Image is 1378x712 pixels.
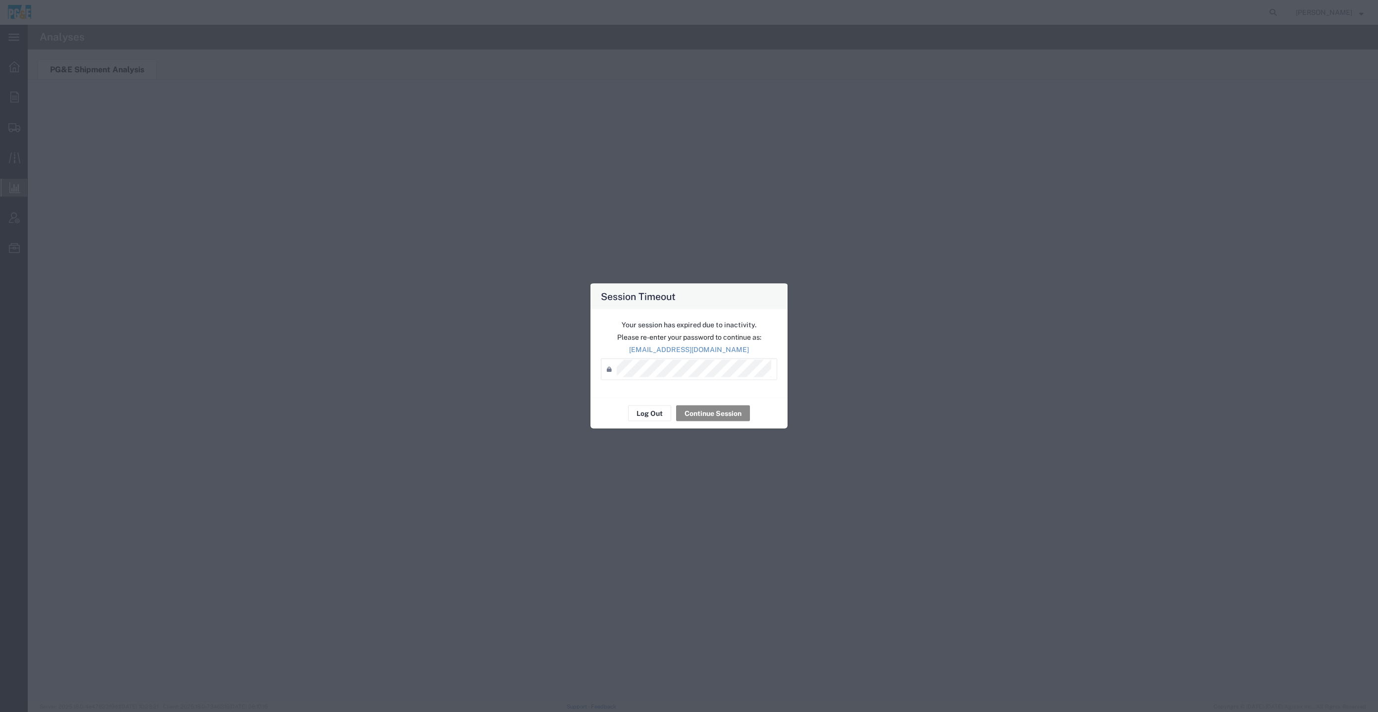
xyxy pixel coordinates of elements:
p: Please re-enter your password to continue as: [601,332,777,343]
button: Log Out [628,406,671,421]
p: Your session has expired due to inactivity. [601,320,777,330]
h4: Session Timeout [601,289,676,304]
button: Continue Session [676,406,750,421]
p: [EMAIL_ADDRESS][DOMAIN_NAME] [601,345,777,355]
